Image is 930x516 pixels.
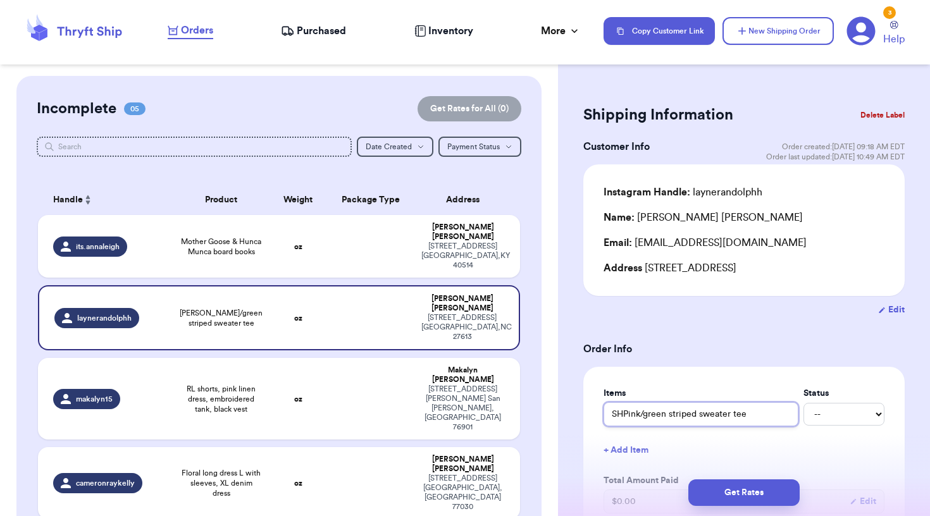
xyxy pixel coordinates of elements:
div: [STREET_ADDRESS][PERSON_NAME] San [PERSON_NAME] , [GEOGRAPHIC_DATA] 76901 [421,384,504,432]
button: Edit [878,304,905,316]
button: Copy Customer Link [604,17,715,45]
button: New Shipping Order [722,17,834,45]
button: Get Rates [688,479,800,506]
span: Name: [604,212,635,223]
span: RL shorts, pink linen dress, embroidered tank, black vest [181,384,262,414]
div: [STREET_ADDRESS] [GEOGRAPHIC_DATA] , [GEOGRAPHIC_DATA] 77030 [421,474,504,512]
span: Address [604,263,642,273]
span: 05 [124,102,146,115]
th: Package Type [327,185,414,215]
button: Date Created [357,137,433,157]
div: [PERSON_NAME] [PERSON_NAME] [421,455,504,474]
a: Purchased [281,23,346,39]
span: Date Created [366,143,412,150]
label: Status [803,387,884,400]
div: [STREET_ADDRESS] [GEOGRAPHIC_DATA] , KY 40514 [421,242,504,270]
div: [EMAIL_ADDRESS][DOMAIN_NAME] [604,235,884,250]
span: cameronraykelly [76,478,135,488]
div: [STREET_ADDRESS] [GEOGRAPHIC_DATA] , NC 27613 [421,313,503,341]
span: Order last updated: [DATE] 10:49 AM EDT [766,152,905,162]
strong: oz [294,479,302,487]
strong: oz [294,314,302,322]
span: Handle [53,193,83,207]
h3: Order Info [583,341,905,357]
div: [PERSON_NAME] [PERSON_NAME] [421,223,504,242]
span: Order created: [DATE] 09:18 AM EDT [782,142,905,152]
button: Delete Label [855,101,910,129]
h3: Customer Info [583,139,650,154]
input: Search [37,137,351,157]
div: laynerandolphh [604,185,762,200]
th: Address [414,185,519,215]
span: Purchased [297,23,346,39]
button: Payment Status [438,137,521,157]
span: Mother Goose & Hunca Munca board books [181,236,262,257]
span: Orders [181,23,213,38]
div: Makalyn [PERSON_NAME] [421,365,504,384]
span: Help [883,32,905,47]
span: its.annaleigh [76,242,120,252]
span: makalyn15 [76,394,113,404]
div: More [541,23,581,39]
a: 3 [846,16,876,46]
th: Weight [270,185,327,215]
div: [PERSON_NAME] [PERSON_NAME] [421,294,503,313]
a: Orders [168,23,213,39]
button: Sort ascending [83,192,93,207]
span: [PERSON_NAME]/green striped sweater tee [180,308,263,328]
span: Email: [604,238,632,248]
strong: oz [294,395,302,403]
a: Help [883,21,905,47]
button: Get Rates for All (0) [418,96,521,121]
div: 3 [883,6,896,19]
span: Inventory [428,23,473,39]
div: [STREET_ADDRESS] [604,261,884,276]
span: Payment Status [447,143,500,150]
h2: Shipping Information [583,105,733,125]
strong: oz [294,243,302,250]
th: Product [173,185,270,215]
h2: Incomplete [37,99,116,119]
button: + Add Item [598,436,890,464]
span: Floral long dress L with sleeves, XL denim dress [181,468,262,498]
label: Items [604,387,798,400]
span: Instagram Handle: [604,187,690,197]
span: laynerandolphh [77,313,132,323]
a: Inventory [414,23,473,39]
div: [PERSON_NAME] [PERSON_NAME] [604,210,803,225]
